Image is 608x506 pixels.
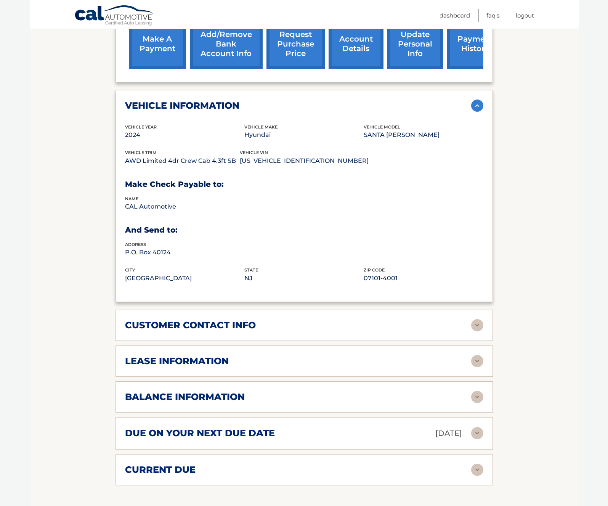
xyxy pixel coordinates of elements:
p: [US_VEHICLE_IDENTIFICATION_NUMBER] [240,156,369,166]
a: Add/Remove bank account info [190,19,263,69]
h2: vehicle information [125,100,239,111]
img: accordion-rest.svg [471,427,483,439]
span: name [125,196,138,201]
p: 2024 [125,130,244,140]
img: accordion-rest.svg [471,355,483,367]
p: [DATE] [435,427,462,440]
img: accordion-active.svg [471,100,483,112]
h2: lease information [125,355,229,367]
a: Cal Automotive [74,5,154,27]
p: 07101-4001 [364,273,483,284]
a: make a payment [129,19,186,69]
img: accordion-rest.svg [471,319,483,331]
p: NJ [244,273,364,284]
a: request purchase price [266,19,325,69]
span: vehicle make [244,124,278,130]
p: Hyundai [244,130,364,140]
p: SANTA [PERSON_NAME] [364,130,483,140]
span: city [125,267,135,273]
h2: customer contact info [125,320,256,331]
p: [GEOGRAPHIC_DATA] [125,273,244,284]
span: vehicle vin [240,150,268,155]
span: vehicle trim [125,150,157,155]
h3: And Send to: [125,225,483,235]
h2: balance information [125,391,245,403]
span: vehicle model [364,124,400,130]
a: FAQ's [486,9,499,22]
span: state [244,267,258,273]
h2: current due [125,464,196,475]
span: address [125,242,146,247]
p: AWD Limited 4dr Crew Cab 4.3ft SB [125,156,240,166]
h3: Make Check Payable to: [125,180,483,189]
img: accordion-rest.svg [471,391,483,403]
a: payment history [447,19,504,69]
h2: due on your next due date [125,427,275,439]
p: P.O. Box 40124 [125,247,244,258]
img: accordion-rest.svg [471,464,483,476]
p: CAL Automotive [125,201,244,212]
a: account details [329,19,383,69]
a: update personal info [387,19,443,69]
span: zip code [364,267,385,273]
a: Dashboard [440,9,470,22]
a: Logout [516,9,534,22]
span: vehicle Year [125,124,157,130]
